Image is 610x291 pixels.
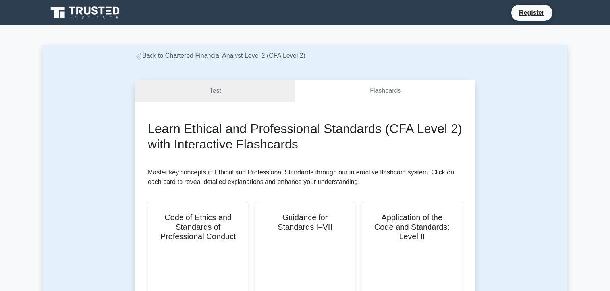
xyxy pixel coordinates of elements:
[158,213,238,241] h2: Code of Ethics and Standards of Professional Conduct
[295,80,475,102] a: Flashcards
[148,121,462,152] h2: Learn Ethical and Professional Standards (CFA Level 2) with Interactive Flashcards
[514,8,549,18] a: Register
[148,168,462,187] p: Master key concepts in Ethical and Professional Standards through our interactive flashcard syste...
[135,80,295,102] a: Test
[372,213,452,241] h2: Application of the Code and Standards: Level II
[135,52,305,59] a: Back to Chartered Financial Analyst Level 2 (CFA Level 2)
[264,213,345,232] h2: Guidance for Standards I–VII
